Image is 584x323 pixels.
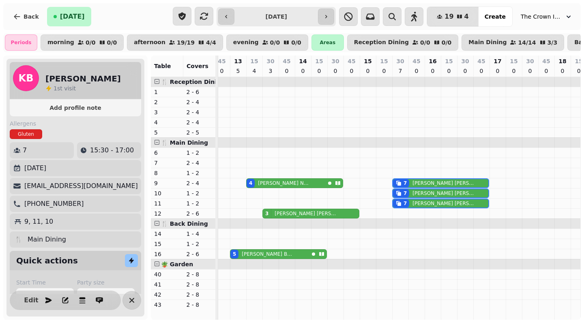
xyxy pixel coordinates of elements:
p: 15 [445,57,453,65]
p: evening [233,39,259,46]
p: 0 [429,67,436,75]
p: 0 [332,67,339,75]
p: 1 - 2 [187,240,213,248]
span: Edit [26,297,36,304]
span: st [57,85,64,92]
p: 30 [266,57,274,65]
p: 0 / 0 [291,40,301,45]
p: 14 [299,57,307,65]
p: 45 [542,57,550,65]
p: 2 - 8 [187,301,213,309]
p: morning [47,39,74,46]
div: 7 [404,200,407,207]
p: 45 [477,57,485,65]
p: [PERSON_NAME] [PERSON_NAME] [412,200,476,207]
p: 40 [154,270,180,278]
button: Main Dining14/143/3 [462,34,564,51]
p: 1 - 2 [187,199,213,207]
span: Table [154,63,171,69]
p: 0 / 0 [442,40,452,45]
span: Covers [187,63,208,69]
p: 4 [154,118,180,126]
button: Add profile note [13,103,138,113]
p: 2 - 4 [187,98,213,106]
p: 15 [510,57,517,65]
p: 0 [300,67,306,75]
p: 2 - 6 [187,88,213,96]
p: [PERSON_NAME] [PERSON_NAME] [275,210,337,217]
p: 2 - 4 [187,118,213,126]
p: 2 - 4 [187,159,213,167]
p: 3 / 3 [547,40,558,45]
p: 9 [154,179,180,187]
p: 30 [461,57,469,65]
p: 0 [511,67,517,75]
p: 2 - 8 [187,270,213,278]
p: 30 [331,57,339,65]
label: Allergens [10,120,141,128]
p: 18 [558,57,566,65]
p: 🍴 [15,235,23,244]
p: 2 - 4 [187,179,213,187]
button: The Crown Inn [516,9,578,24]
p: 2 - 4 [187,108,213,116]
p: 1 - 4 [187,230,213,238]
p: 0 / 0 [270,40,280,45]
p: 3 [154,108,180,116]
p: 14 [154,230,180,238]
p: 43 [154,301,180,309]
label: Party size [77,278,135,287]
p: 45 [348,57,355,65]
p: 0 [413,67,420,75]
span: Back [24,14,39,19]
p: 12 [154,210,180,218]
p: 14 / 14 [518,40,536,45]
p: 15 [575,57,583,65]
p: 0 [543,67,550,75]
span: 🍴 Reception Dining [161,79,225,85]
p: 0 [316,67,322,75]
p: 15 [380,57,388,65]
p: 7 [154,159,180,167]
div: Periods [5,34,37,51]
p: 45 [218,57,225,65]
button: 194 [427,7,478,26]
p: 1 [154,88,180,96]
p: Main Dining [468,39,507,46]
p: [PERSON_NAME] [PERSON_NAME] [412,190,476,197]
button: [DATE] [47,7,91,26]
button: afternoon19/194/4 [127,34,223,51]
span: 4 [464,13,469,20]
span: KB [19,73,34,83]
p: [PERSON_NAME] [PERSON_NAME] [412,180,476,186]
span: The Crown Inn [521,13,561,21]
p: [DATE] [24,163,46,173]
p: 0 [527,67,533,75]
p: 1 - 2 [187,149,213,157]
div: 3 [265,210,268,217]
p: 0 / 0 [86,40,96,45]
p: 0 [446,67,452,75]
p: 8 [154,169,180,177]
p: 0 [348,67,355,75]
p: 0 / 0 [420,40,430,45]
span: Add profile note [19,105,131,111]
div: Areas [311,34,344,51]
p: [PHONE_NUMBER] [24,199,84,209]
p: 1 - 2 [187,169,213,177]
p: 4 / 4 [206,40,216,45]
p: 45 [412,57,420,65]
p: 0 / 0 [107,40,117,45]
p: 13 [234,57,242,65]
p: 15 [315,57,323,65]
h2: Quick actions [16,255,78,266]
p: 2 - 8 [187,291,213,299]
p: [PERSON_NAME] North [258,180,309,186]
p: 7 [23,145,27,155]
div: 7 [404,190,407,197]
p: 2 [154,98,180,106]
p: 0 [494,67,501,75]
div: 4 [249,180,252,186]
p: 15:30 - 17:00 [90,145,134,155]
p: 15 [250,57,258,65]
